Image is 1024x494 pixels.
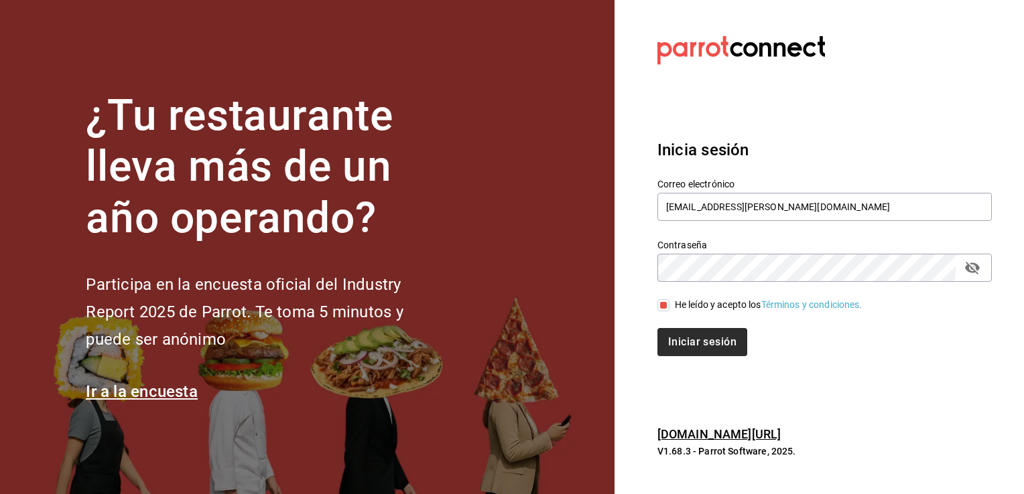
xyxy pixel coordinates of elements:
[86,90,448,244] h1: ¿Tu restaurante lleva más de un año operando?
[961,256,984,279] button: passwordField
[657,179,992,188] label: Correo electrónico
[657,328,747,356] button: Iniciar sesión
[675,298,862,312] div: He leído y acepto los
[86,271,448,353] h2: Participa en la encuesta oficial del Industry Report 2025 de Parrot. Te toma 5 minutos y puede se...
[657,193,992,221] input: Ingresa tu correo electrónico
[657,444,992,458] p: V1.68.3 - Parrot Software, 2025.
[86,382,198,401] a: Ir a la encuesta
[657,138,992,162] h3: Inicia sesión
[761,299,862,310] a: Términos y condiciones.
[657,427,781,441] a: [DOMAIN_NAME][URL]
[657,240,992,249] label: Contraseña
